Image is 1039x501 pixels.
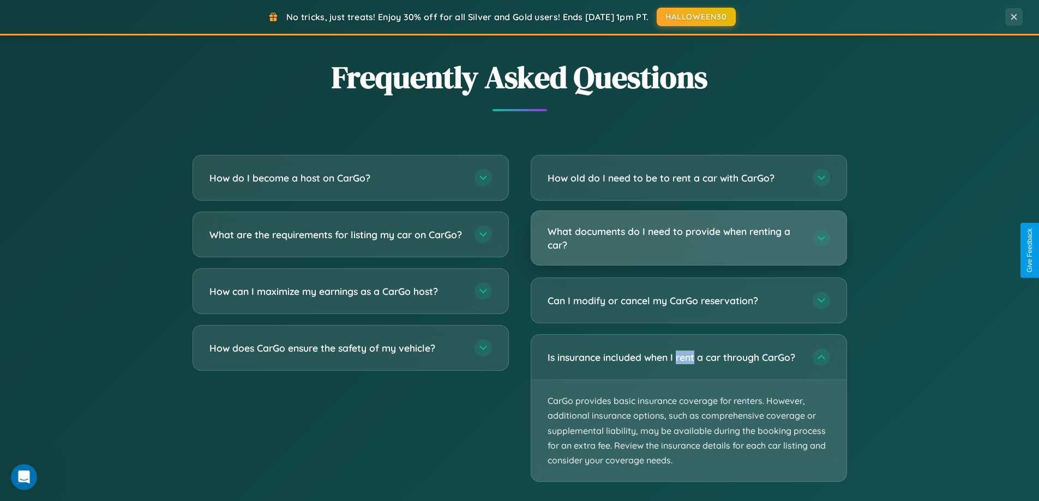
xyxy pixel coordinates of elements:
[548,225,802,251] h3: What documents do I need to provide when renting a car?
[1026,228,1034,273] div: Give Feedback
[209,228,464,242] h3: What are the requirements for listing my car on CarGo?
[209,285,464,298] h3: How can I maximize my earnings as a CarGo host?
[11,464,37,490] iframe: Intercom live chat
[286,11,648,22] span: No tricks, just treats! Enjoy 30% off for all Silver and Gold users! Ends [DATE] 1pm PT.
[209,171,464,185] h3: How do I become a host on CarGo?
[531,380,846,481] p: CarGo provides basic insurance coverage for renters. However, additional insurance options, such ...
[193,56,847,98] h2: Frequently Asked Questions
[548,294,802,307] h3: Can I modify or cancel my CarGo reservation?
[548,171,802,185] h3: How old do I need to be to rent a car with CarGo?
[209,341,464,355] h3: How does CarGo ensure the safety of my vehicle?
[657,8,736,26] button: HALLOWEEN30
[548,351,802,364] h3: Is insurance included when I rent a car through CarGo?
